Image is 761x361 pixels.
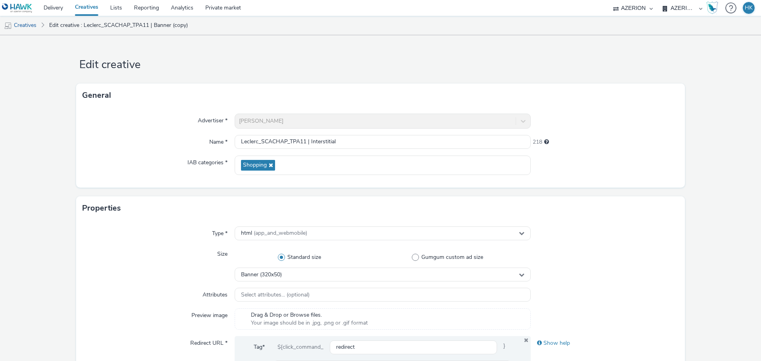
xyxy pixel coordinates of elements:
input: Name [235,135,531,149]
span: (app_and_webmobile) [254,229,307,237]
label: Advertiser * [195,114,231,125]
div: Maximum 255 characters [544,138,549,146]
label: IAB categories * [184,156,231,167]
img: undefined Logo [2,3,33,13]
label: Name * [206,135,231,146]
span: } [497,340,512,354]
span: Select attributes... (optional) [241,292,310,298]
label: Type * [209,226,231,237]
span: html [241,230,307,237]
span: Standard size [287,253,321,261]
span: Banner (320x50) [241,272,282,278]
a: Edit creative : Leclerc_SCACHAP_TPA11 | Banner (copy) [45,16,192,35]
h1: Edit creative [76,57,685,72]
span: Your image should be in .jpg, .png or .gif format [251,319,368,327]
div: Show help [531,336,679,350]
span: Drag & Drop or Browse files. [251,311,368,319]
div: ${click_command_ [271,340,330,354]
h3: Properties [82,202,121,214]
div: HK [745,2,753,14]
label: Size [214,247,231,258]
img: mobile [4,22,12,30]
span: Gumgum custom ad size [421,253,483,261]
a: Hawk Academy [706,2,721,14]
label: Preview image [188,308,231,319]
span: 218 [533,138,542,146]
label: Redirect URL * [187,336,231,347]
span: Shopping [243,162,267,169]
img: Hawk Academy [706,2,718,14]
label: Attributes [199,288,231,299]
h3: General [82,89,111,101]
